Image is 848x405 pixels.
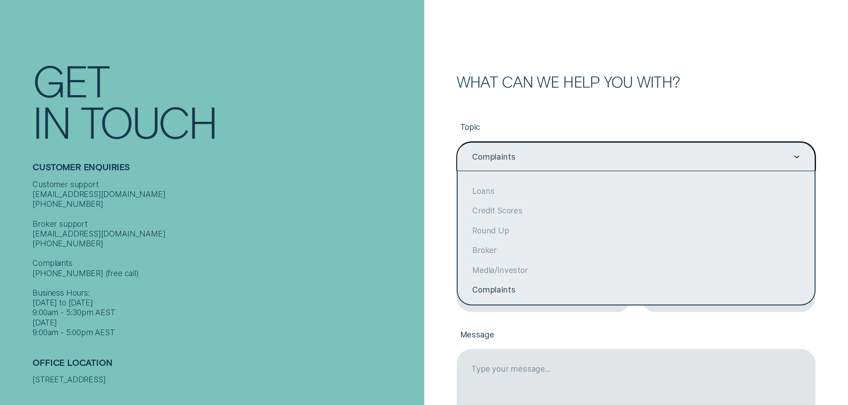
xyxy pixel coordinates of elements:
div: Touch [81,100,217,142]
div: Customer support [EMAIL_ADDRESS][DOMAIN_NAME] [PHONE_NUMBER] Broker support [EMAIL_ADDRESS][DOMAI... [32,180,419,338]
h2: What can we help you with? [457,74,816,89]
h2: Office Location [32,357,419,375]
label: Topic [457,114,816,141]
div: [STREET_ADDRESS] [32,375,419,385]
div: Complaints [472,152,515,162]
div: Credit Scores [458,201,815,221]
div: Round Up [458,221,815,241]
label: Message [457,322,816,349]
h2: Customer Enquiries [32,162,419,180]
div: General [458,300,815,319]
div: Broker [458,241,815,260]
div: Complaints [458,280,815,300]
div: Media/Investor [458,260,815,280]
div: In [32,100,70,142]
div: Get [32,59,109,100]
div: Loans [458,181,815,201]
h1: Get In Touch [32,59,419,142]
